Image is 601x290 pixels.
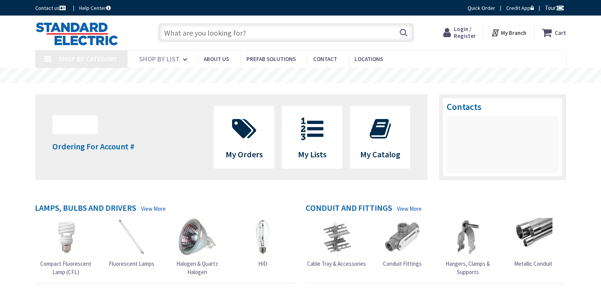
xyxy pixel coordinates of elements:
a: My Orders [214,106,274,168]
a: Quick Order [468,4,495,12]
a: Hangers, Clamps & Supports Hangers, Clamps & Supports [437,218,499,276]
h4: Ordering For Account # [52,142,135,151]
img: Hangers, Clamps & Supports [449,218,487,256]
img: Halogen & Quartz Halogen [178,218,216,256]
a: Halogen & Quartz Halogen Halogen & Quartz Halogen [166,218,228,276]
span: My Orders [226,149,263,160]
a: View More [397,205,422,213]
img: Fluorescent Lamps [113,218,151,256]
a: Contact us [35,4,67,12]
a: Login / Register [443,26,476,39]
a: Metallic Conduit Metallic Conduit [514,218,552,268]
h3: Contacts [447,102,559,112]
strong: My Branch [501,29,526,36]
span: Prefab Solutions [246,55,296,63]
a: Cart [542,26,566,39]
a: Credit App [506,4,534,12]
span: My Catalog [360,149,400,160]
h4: Lamps, Bulbs and Drivers [35,203,136,214]
img: Compact Fluorescent Lamp (CFL) [47,218,85,256]
span: Halogen & Quartz Halogen [176,260,218,275]
a: My Catalog [350,106,410,168]
span: Cable Tray & Accessories [307,260,366,267]
img: HID [244,218,282,256]
span: Compact Fluorescent Lamp (CFL) [40,260,91,275]
span: Locations [355,55,383,63]
span: Hangers, Clamps & Supports [446,260,490,275]
a: Help Center [79,4,111,12]
span: Shop By Category [59,55,117,63]
span: Shop By List [139,55,180,63]
span: Login / Register [454,25,476,39]
img: Standard Electric [35,22,118,45]
strong: Cart [555,26,566,39]
a: My Lists [282,106,342,168]
img: Cable Tray & Accessories [318,218,356,256]
a: HID HID [244,218,282,268]
span: Contact [313,55,337,63]
input: What are you looking for? [158,23,414,42]
span: HID [258,260,267,267]
a: Conduit Fittings Conduit Fittings [383,218,422,268]
img: Conduit Fittings [383,218,421,256]
a: Fluorescent Lamps Fluorescent Lamps [109,218,154,268]
h4: Conduit and Fittings [306,203,392,214]
div: My Branch [491,26,526,39]
a: Compact Fluorescent Lamp (CFL) Compact Fluorescent Lamp (CFL) [35,218,97,276]
span: Metallic Conduit [514,260,552,267]
span: About Us [204,55,229,63]
img: Metallic Conduit [515,218,552,256]
span: Fluorescent Lamps [109,260,154,267]
rs-layer: Coronavirus: Our Commitment to Our Employees and Customers [181,72,421,80]
span: My Lists [298,149,326,160]
span: Tour [545,4,564,11]
a: Cable Tray & Accessories Cable Tray & Accessories [307,218,366,268]
a: View More [141,205,166,213]
span: Conduit Fittings [383,260,422,267]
